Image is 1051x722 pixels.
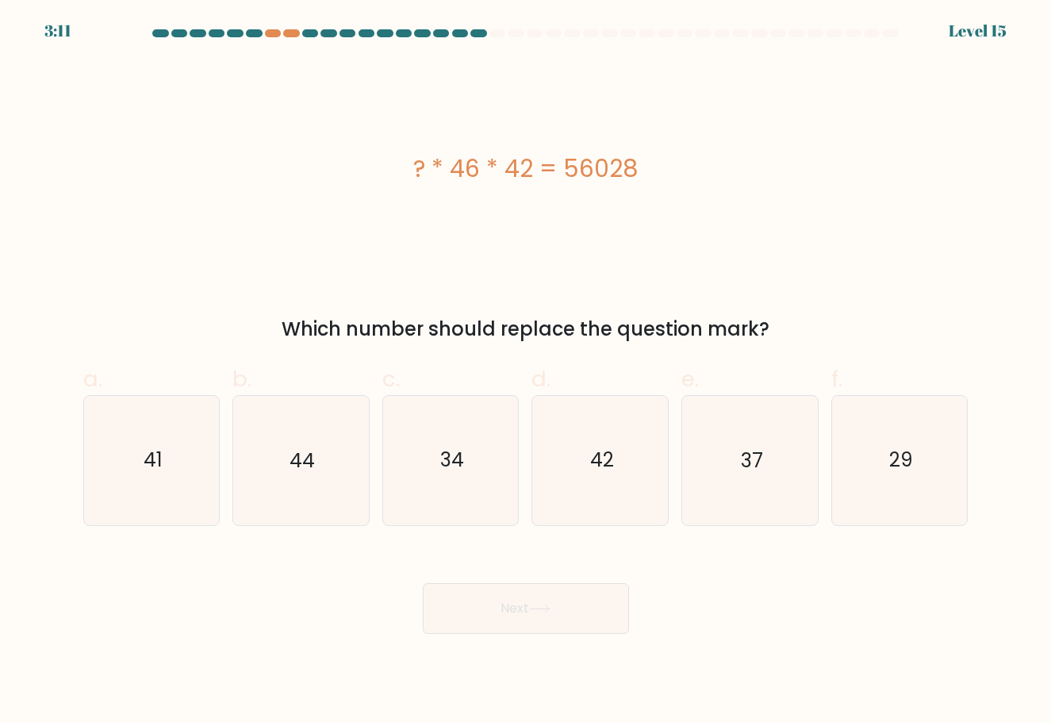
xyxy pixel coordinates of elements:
[44,19,71,43] div: 3:11
[589,447,613,474] text: 42
[831,363,842,394] span: f.
[741,447,762,474] text: 37
[232,363,251,394] span: b.
[440,447,464,474] text: 34
[290,447,315,474] text: 44
[681,363,699,394] span: e.
[143,447,162,474] text: 41
[93,315,959,344] div: Which number should replace the question mark?
[531,363,550,394] span: d.
[382,363,400,394] span: c.
[889,447,913,474] text: 29
[949,19,1007,43] div: Level 15
[83,151,969,186] div: ? * 46 * 42 = 56028
[423,583,629,634] button: Next
[83,363,102,394] span: a.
